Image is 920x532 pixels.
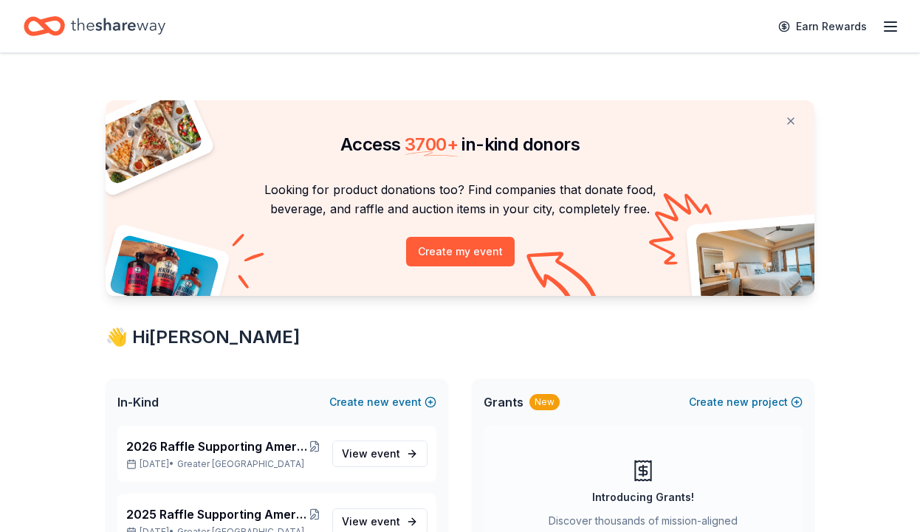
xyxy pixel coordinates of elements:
[329,393,436,411] button: Createnewevent
[123,180,797,219] p: Looking for product donations too? Find companies that donate food, beverage, and raffle and auct...
[371,515,400,528] span: event
[340,134,580,155] span: Access in-kind donors
[769,13,876,40] a: Earn Rewards
[117,393,159,411] span: In-Kind
[177,458,304,470] span: Greater [GEOGRAPHIC_DATA]
[126,505,309,523] span: 2025 Raffle Supporting American [MEDICAL_DATA] Society's "Making Strides Against [MEDICAL_DATA]"
[406,237,515,266] button: Create my event
[342,445,400,463] span: View
[727,393,749,411] span: new
[592,488,694,506] div: Introducing Grants!
[484,393,523,411] span: Grants
[106,325,814,349] div: 👋 Hi [PERSON_NAME]
[689,393,803,411] button: Createnewproject
[526,252,600,307] img: Curvy arrow
[332,441,428,467] a: View event
[371,447,400,460] span: event
[367,393,389,411] span: new
[529,394,560,410] div: New
[126,458,320,470] p: [DATE] •
[24,9,165,44] a: Home
[405,134,458,155] span: 3700 +
[342,513,400,531] span: View
[89,91,205,186] img: Pizza
[126,438,309,455] span: 2026 Raffle Supporting American [MEDICAL_DATA] Society's "Making Strides Against [MEDICAL_DATA]"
